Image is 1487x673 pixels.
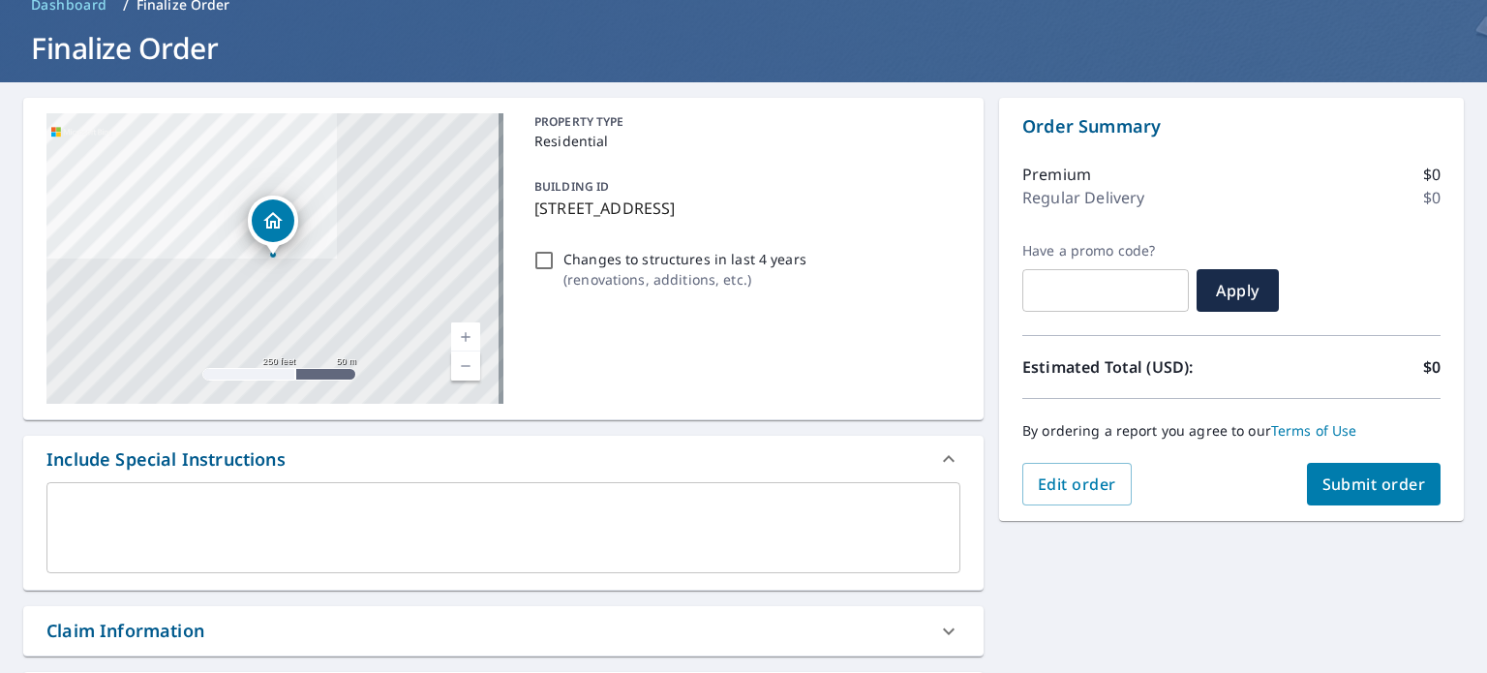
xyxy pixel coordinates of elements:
[1271,421,1357,440] a: Terms of Use
[534,178,609,195] p: BUILDING ID
[1022,422,1441,440] p: By ordering a report you agree to our
[1423,355,1441,379] p: $0
[1038,474,1116,495] span: Edit order
[1022,355,1231,379] p: Estimated Total (USD):
[248,196,298,256] div: Dropped pin, building 1, Residential property, 20129 13th Ave S Seatac, WA 98198
[1322,474,1426,495] span: Submit order
[23,436,984,482] div: Include Special Instructions
[1212,280,1263,301] span: Apply
[534,113,953,131] p: PROPERTY TYPE
[1022,242,1189,260] label: Have a promo code?
[451,352,480,381] a: Current Level 17, Zoom Out
[563,269,806,290] p: ( renovations, additions, etc. )
[1022,463,1132,505] button: Edit order
[1022,186,1144,209] p: Regular Delivery
[46,446,286,473] div: Include Special Instructions
[23,606,984,656] div: Claim Information
[1307,463,1441,505] button: Submit order
[534,197,953,220] p: [STREET_ADDRESS]
[534,131,953,151] p: Residential
[1022,113,1441,139] p: Order Summary
[1423,186,1441,209] p: $0
[451,322,480,352] a: Current Level 17, Zoom In
[1423,163,1441,186] p: $0
[46,618,204,644] div: Claim Information
[1022,163,1091,186] p: Premium
[1197,269,1279,312] button: Apply
[563,249,806,269] p: Changes to structures in last 4 years
[23,28,1464,68] h1: Finalize Order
